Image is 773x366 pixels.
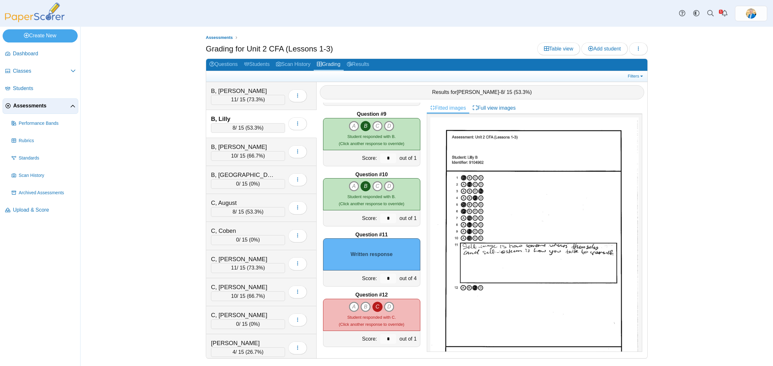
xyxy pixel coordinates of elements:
div: / 15 ( ) [211,179,285,189]
img: ps.jrF02AmRZeRNgPWo [746,8,756,19]
div: out of 1 [398,331,420,347]
span: Scan History [19,172,76,179]
span: 8 [501,89,504,95]
i: D [384,181,394,191]
span: 73.3% [249,97,263,102]
a: Alerts [718,6,732,21]
i: D [384,302,394,312]
div: Score: [323,270,379,286]
span: 0% [251,237,258,242]
span: Dashboard [13,50,76,57]
div: out of 4 [398,270,420,286]
div: Results for - / 15 ( ) [320,85,644,99]
div: B, Lilly [211,115,275,123]
div: C, [PERSON_NAME] [211,255,275,263]
span: 26.7% [247,349,262,355]
a: Classes [3,64,78,79]
i: C [372,121,383,131]
a: Upload & Score [3,203,78,218]
div: / 15 ( ) [211,151,285,161]
div: B, [PERSON_NAME] [211,87,275,95]
div: C, August [211,199,275,207]
span: Classes [13,68,71,75]
i: B [360,302,371,312]
a: Students [3,81,78,96]
a: Grading [314,59,344,71]
span: 4 [233,349,235,355]
span: 0% [251,321,258,327]
span: 11 [231,97,237,102]
span: Student responded with B. [348,194,396,199]
span: 10 [231,293,237,299]
a: Scan History [9,168,78,183]
span: Archived Assessments [19,190,76,196]
i: B [360,121,371,131]
small: (Click another response to override) [339,194,404,206]
a: Assessments [3,98,78,114]
div: C, Coben [211,227,275,235]
a: Standards [9,151,78,166]
b: Question #12 [355,291,387,298]
a: Archived Assessments [9,185,78,201]
small: (Click another response to override) [339,315,404,327]
small: (Click another response to override) [339,134,404,146]
span: 66.7% [249,293,263,299]
div: / 15 ( ) [211,263,285,273]
span: Upload & Score [13,206,76,214]
div: B, [PERSON_NAME] [211,143,275,151]
span: 53.3% [247,209,262,215]
span: Rubrics [19,138,76,144]
span: Travis McFarland [746,8,756,19]
a: Assessments [204,34,234,42]
b: Question #11 [355,231,387,238]
span: Student responded with C. [347,315,396,320]
a: PaperScorer [3,18,67,23]
span: Student responded with B. [348,134,396,139]
div: [PERSON_NAME] [211,339,275,347]
a: Scan History [273,59,314,71]
a: Table view [537,42,580,55]
a: Fitted images [427,103,469,114]
a: ps.jrF02AmRZeRNgPWo [735,6,767,21]
b: Question #10 [355,171,387,178]
i: B [360,181,371,191]
span: Add student [588,46,621,51]
span: 0% [251,181,258,187]
a: Add student [581,42,627,55]
i: C [372,302,383,312]
div: / 15 ( ) [211,95,285,105]
div: out of 1 [398,210,420,226]
i: C [372,181,383,191]
i: A [349,302,359,312]
span: 66.7% [249,153,263,159]
a: Students [241,59,273,71]
span: 73.3% [249,265,263,270]
div: B, [GEOGRAPHIC_DATA] [211,171,275,179]
span: 0 [236,237,239,242]
div: / 15 ( ) [211,291,285,301]
span: 8 [233,125,235,131]
div: / 15 ( ) [211,235,285,245]
div: out of 1 [398,150,420,166]
span: Students [13,85,76,92]
i: A [349,181,359,191]
a: Rubrics [9,133,78,149]
span: 10 [231,153,237,159]
span: 53.3% [247,125,262,131]
i: D [384,121,394,131]
a: Create New [3,29,78,42]
h1: Grading for Unit 2 CFA (Lessons 1-3) [206,43,333,54]
span: Standards [19,155,76,161]
div: C, [PERSON_NAME] [211,283,275,291]
a: Filters [626,73,646,79]
span: Assessments [206,35,233,40]
div: Score: [323,210,379,226]
a: Dashboard [3,46,78,62]
span: Table view [544,46,573,51]
div: / 15 ( ) [211,347,285,357]
span: Performance Bands [19,120,76,127]
a: Full view images [469,103,519,114]
span: 8 [233,209,235,215]
a: Questions [206,59,241,71]
a: Results [344,59,372,71]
